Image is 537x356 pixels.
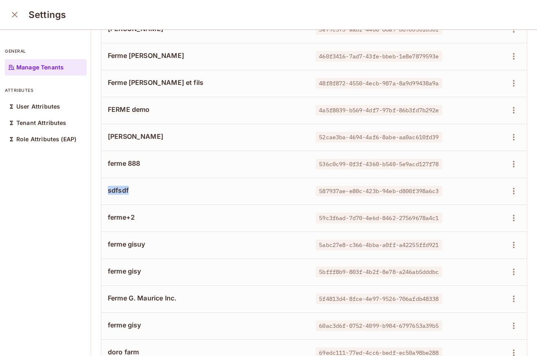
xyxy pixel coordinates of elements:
[316,294,442,304] span: 5f4813d4-8fce-4e97-9526-706afdb48338
[108,186,303,195] span: sdfsdf
[316,132,442,142] span: 52cae3ba-4694-4af6-8abe-aa0ac610fd39
[7,7,23,23] button: close
[316,213,442,223] span: 59c3f6ad-7d70-4e6d-8462-27569678a4c1
[16,120,67,126] p: Tenant Attributes
[16,64,64,71] p: Manage Tenants
[16,136,76,142] p: Role Attributes (EAP)
[108,213,303,222] span: ferme+2
[316,320,442,331] span: 60ac3d6f-0752-4099-b904-6797653a39b5
[316,105,442,116] span: 4a5f8039-b569-4df7-97bf-86b3fd7b292e
[108,240,303,249] span: ferme gisuy
[316,267,442,277] span: 5bfff8b9-803f-4b2f-8e78-a246ab5dddbc
[108,294,303,303] span: Ferme G. Maurice Inc.
[316,159,442,169] span: 536c0c99-0f3f-4360-b540-5e9acd127f78
[108,132,303,141] span: [PERSON_NAME]
[29,9,66,20] h3: Settings
[5,48,87,54] p: general
[108,78,303,87] span: Ferme [PERSON_NAME] et fils
[108,51,303,60] span: Ferme [PERSON_NAME]
[316,186,442,196] span: 587937ae-e80c-423b-94eb-d800f398a6c3
[316,240,442,250] span: 5abc27e8-c366-4bba-a0ff-a42255ffd921
[5,87,87,93] p: attributes
[108,267,303,276] span: ferme gisy
[316,51,442,62] span: 460f3416-7ad7-43fe-bbeb-1e8e7879593e
[316,78,442,89] span: 48f8f872-4550-4ecb-987a-8a9d99438a9a
[108,159,303,168] span: ferme 888
[108,105,303,114] span: FERME demo
[108,320,303,329] span: ferme gisy
[16,103,60,110] p: User Attributes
